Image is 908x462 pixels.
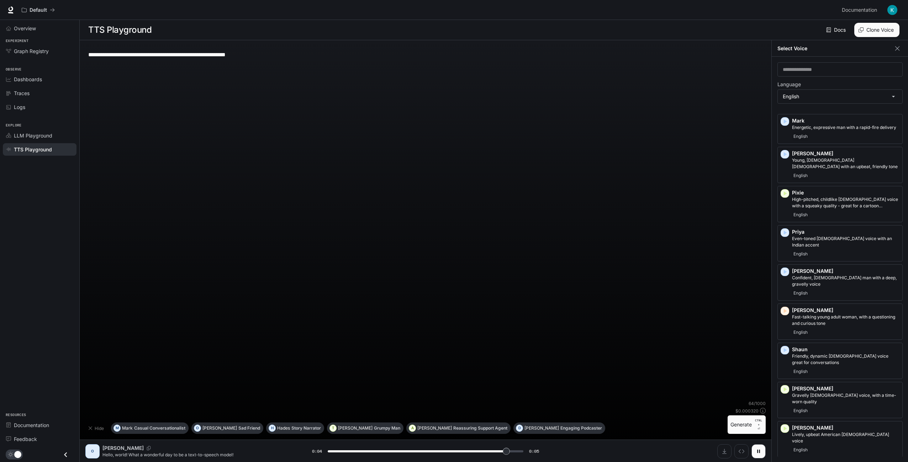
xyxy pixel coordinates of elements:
[513,422,605,434] button: D[PERSON_NAME]Engaging Podcaster
[792,132,809,141] span: English
[887,5,897,15] img: User avatar
[792,189,899,196] p: Pixie
[792,235,899,248] p: Even-toned female voice with an Indian accent
[825,23,849,37] a: Docs
[792,353,899,366] p: Friendly, dynamic male voice great for conversations
[269,422,275,434] div: H
[3,101,76,113] a: Logs
[14,421,49,429] span: Documentation
[792,289,809,297] span: English
[839,3,882,17] a: Documentation
[19,3,58,17] button: All workspaces
[717,444,732,458] button: Download audio
[417,426,452,430] p: [PERSON_NAME]
[792,446,809,454] span: English
[14,435,37,443] span: Feedback
[792,367,809,376] span: English
[734,444,749,458] button: Inspect
[3,419,76,431] a: Documentation
[312,448,322,455] span: 0:04
[792,392,899,405] p: Gravelly male voice, with a time-worn quality
[792,150,899,157] p: [PERSON_NAME]
[406,422,511,434] button: A[PERSON_NAME]Reassuring Support Agent
[194,422,201,434] div: O
[792,346,899,353] p: Shaun
[14,25,36,32] span: Overview
[14,450,21,458] span: Dark mode toggle
[102,445,144,452] p: [PERSON_NAME]
[3,87,76,99] a: Traces
[792,124,899,131] p: Energetic, expressive man with a rapid-fire delivery
[792,406,809,415] span: English
[3,45,76,57] a: Graph Registry
[3,22,76,35] a: Overview
[529,448,539,455] span: 0:05
[524,426,559,430] p: [PERSON_NAME]
[266,422,324,434] button: HHadesStory Narrator
[728,415,766,434] button: GenerateCTRL +⏎
[330,422,336,434] div: T
[777,82,801,87] p: Language
[792,314,899,327] p: Fast-talking young adult woman, with a questioning and curious tone
[114,422,120,434] div: M
[516,422,523,434] div: D
[792,431,899,444] p: Lively, upbeat American male voice
[111,422,189,434] button: MMarkCasual Conversationalist
[755,418,763,427] p: CTRL +
[778,90,902,103] div: English
[327,422,403,434] button: T[PERSON_NAME]Grumpy Man
[560,426,602,430] p: Engaging Podcaster
[122,426,133,430] p: Mark
[453,426,507,430] p: Reassuring Support Agent
[102,452,295,458] p: Hello, world! What a wonderful day to be a text-to-speech model!
[792,228,899,235] p: Priya
[792,307,899,314] p: [PERSON_NAME]
[202,426,237,430] p: [PERSON_NAME]
[749,400,766,406] p: 64 / 1000
[14,103,25,111] span: Logs
[792,268,899,275] p: [PERSON_NAME]
[409,422,416,434] div: A
[3,433,76,445] a: Feedback
[792,275,899,287] p: Confident, British man with a deep, gravelly voice
[792,424,899,431] p: [PERSON_NAME]
[338,426,373,430] p: [PERSON_NAME]
[85,422,108,434] button: Hide
[14,47,49,55] span: Graph Registry
[3,73,76,85] a: Dashboards
[792,117,899,124] p: Mark
[792,157,899,170] p: Young, British female with an upbeat, friendly tone
[792,250,809,258] span: English
[277,426,290,430] p: Hades
[134,426,185,430] p: Casual Conversationalist
[792,211,809,219] span: English
[755,418,763,431] p: ⏎
[291,426,321,430] p: Story Narrator
[14,76,42,83] span: Dashboards
[238,426,260,430] p: Sad Friend
[144,446,154,450] button: Copy Voice ID
[854,23,899,37] button: Clone Voice
[30,7,47,13] p: Default
[14,132,52,139] span: LLM Playground
[88,23,152,37] h1: TTS Playground
[792,385,899,392] p: [PERSON_NAME]
[14,146,52,153] span: TTS Playground
[735,408,759,414] p: $ 0.000320
[374,426,400,430] p: Grumpy Man
[842,6,877,15] span: Documentation
[792,328,809,337] span: English
[87,446,98,457] div: O
[3,129,76,142] a: LLM Playground
[885,3,899,17] button: User avatar
[191,422,263,434] button: O[PERSON_NAME]Sad Friend
[58,447,74,462] button: Close drawer
[792,196,899,209] p: High-pitched, childlike female voice with a squeaky quality - great for a cartoon character
[14,89,30,97] span: Traces
[3,143,76,156] a: TTS Playground
[792,171,809,180] span: English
